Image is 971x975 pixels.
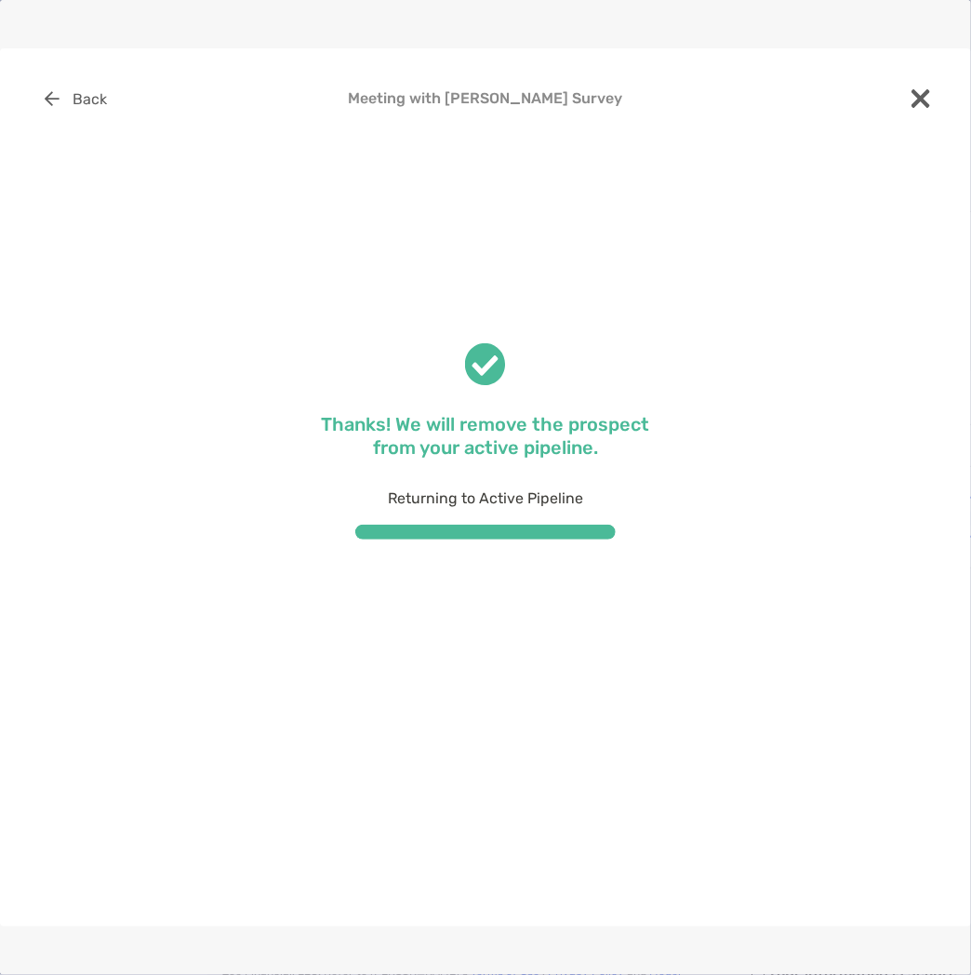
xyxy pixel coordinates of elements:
h4: Meeting with [PERSON_NAME] Survey [30,89,941,107]
img: close modal [911,89,930,108]
button: Back [30,78,122,119]
p: Returning to Active Pipeline [318,487,653,510]
img: button icon [45,91,60,106]
p: Thanks! We will remove the prospect from your active pipeline. [318,413,653,460]
img: check success [465,343,506,386]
